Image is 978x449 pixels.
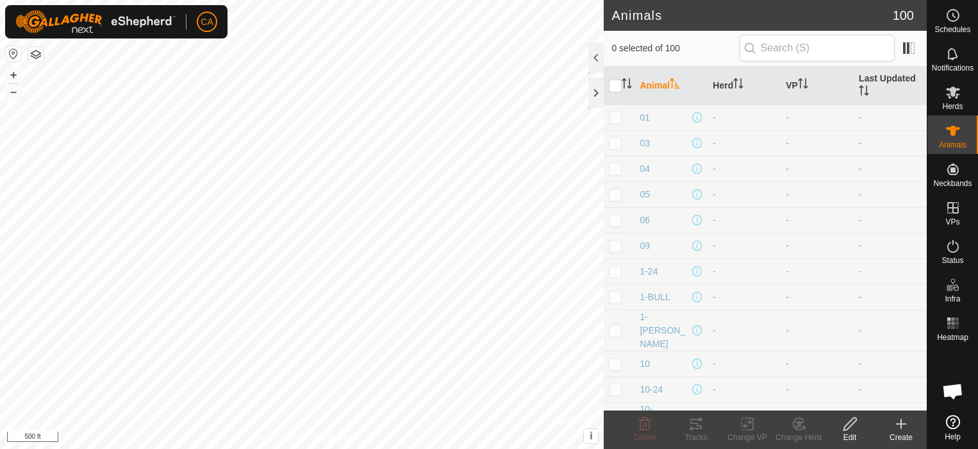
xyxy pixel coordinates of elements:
span: Delete [634,433,656,442]
span: 06 [640,214,650,227]
div: Change Herd [773,432,824,443]
app-display-virtual-paddock-transition: - [786,164,789,174]
span: - [859,292,862,302]
p-sorticon: Activate to sort [859,87,869,97]
th: Herd [708,67,781,105]
app-display-virtual-paddock-transition: - [786,266,789,276]
app-display-virtual-paddock-transition: - [786,359,789,369]
div: Edit [824,432,875,443]
span: 1-24 [640,265,658,278]
div: - [713,162,775,176]
span: - [859,164,862,174]
div: - [713,357,775,371]
span: 10-24 [640,383,663,396]
span: - [859,241,862,251]
span: - [859,266,862,276]
span: - [859,215,862,225]
span: 100 [893,6,914,25]
div: - [713,383,775,396]
span: Status [941,257,963,264]
span: Heatmap [937,334,968,341]
th: VP [781,67,854,105]
app-display-virtual-paddock-transition: - [786,189,789,199]
span: VPs [945,218,959,226]
span: 0 selected of 100 [611,42,739,55]
span: Infra [945,295,960,303]
span: Schedules [934,26,970,33]
span: 09 [640,239,650,253]
a: Privacy Policy [251,432,299,444]
app-display-virtual-paddock-transition: - [786,292,789,302]
div: Open chat [934,372,972,411]
button: + [6,67,21,83]
app-display-virtual-paddock-transition: - [786,215,789,225]
a: Contact Us [315,432,352,444]
th: Last Updated [854,67,927,105]
div: - [713,324,775,337]
h2: Animals [611,8,892,23]
span: 10-[PERSON_NAME] [640,403,690,443]
span: i [590,430,592,441]
button: i [584,429,598,443]
th: Animal [634,67,708,105]
div: - [713,137,775,150]
span: Notifications [932,64,974,72]
span: 03 [640,137,650,150]
span: - [859,325,862,335]
button: Reset Map [6,46,21,62]
div: - [713,291,775,304]
div: - [713,188,775,201]
span: - [859,384,862,394]
div: - [713,265,775,278]
app-display-virtual-paddock-transition: - [786,325,789,335]
span: - [859,359,862,369]
input: Search (S) [740,35,895,62]
button: Map Layers [28,47,44,62]
span: - [859,189,862,199]
span: Help [945,433,961,441]
button: – [6,84,21,99]
span: Herds [942,103,963,110]
p-sorticon: Activate to sort [733,80,743,90]
app-display-virtual-paddock-transition: - [786,112,789,123]
a: Help [927,410,978,446]
div: Change VP [722,432,773,443]
app-display-virtual-paddock-transition: - [786,241,789,251]
span: - [859,138,862,148]
div: Tracks [670,432,722,443]
span: 01 [640,111,650,124]
app-display-virtual-paddock-transition: - [786,384,789,394]
div: Create [875,432,927,443]
span: 1-[PERSON_NAME] [640,310,690,351]
span: 05 [640,188,650,201]
div: - [713,214,775,227]
span: - [859,112,862,123]
img: Gallagher Logo [15,10,176,33]
div: - [713,111,775,124]
span: Neckbands [933,180,972,187]
span: CA [201,15,213,29]
p-sorticon: Activate to sort [670,80,680,90]
div: - [713,239,775,253]
p-sorticon: Activate to sort [798,80,808,90]
span: 1-BULL [640,291,670,304]
app-display-virtual-paddock-transition: - [786,138,789,148]
span: 04 [640,162,650,176]
span: Animals [939,141,966,149]
p-sorticon: Activate to sort [622,80,632,90]
span: 10 [640,357,650,371]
